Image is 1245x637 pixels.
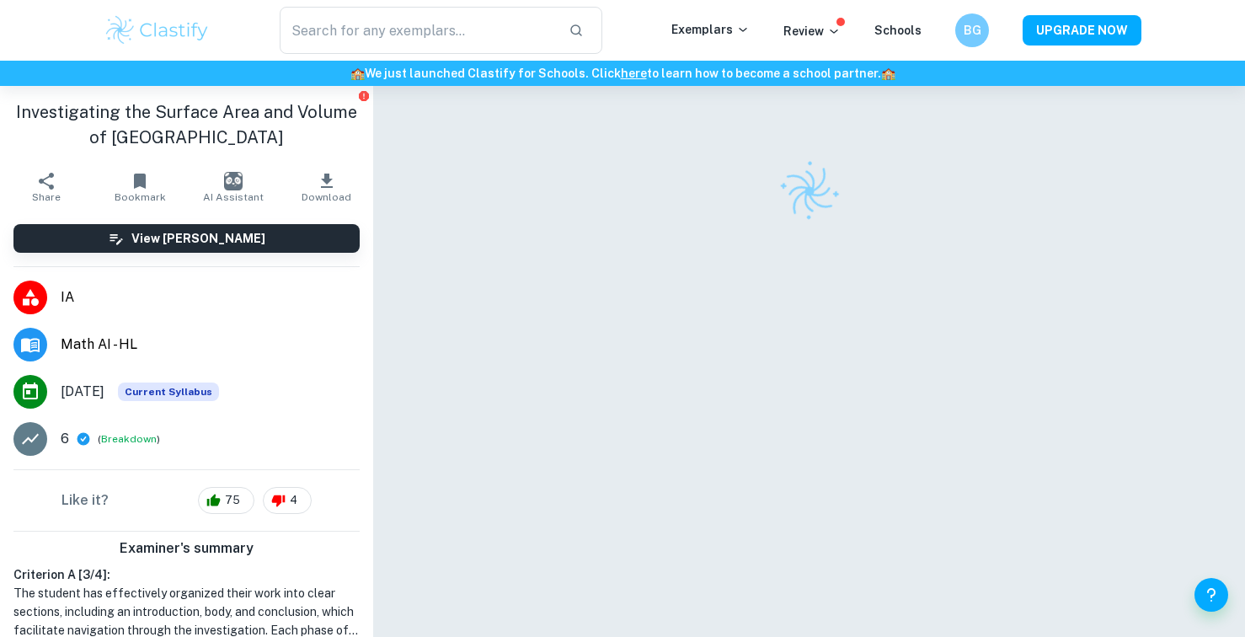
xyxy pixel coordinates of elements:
[61,335,360,355] span: Math AI - HL
[963,21,982,40] h6: BG
[115,191,166,203] span: Bookmark
[263,487,312,514] div: 4
[13,565,360,584] h6: Criterion A [ 3 / 4 ]:
[881,67,895,80] span: 🏫
[61,287,360,308] span: IA
[187,163,281,211] button: AI Assistant
[280,7,555,54] input: Search for any exemplars...
[224,172,243,190] img: AI Assistant
[216,492,249,509] span: 75
[61,490,109,511] h6: Like it?
[621,67,647,80] a: here
[767,150,851,233] img: Clastify logo
[13,99,360,150] h1: Investigating the Surface Area and Volume of [GEOGRAPHIC_DATA]
[1023,15,1141,45] button: UPGRADE NOW
[955,13,989,47] button: BG
[61,382,104,402] span: [DATE]
[131,229,265,248] h6: View [PERSON_NAME]
[203,191,264,203] span: AI Assistant
[350,67,365,80] span: 🏫
[118,383,219,401] div: This exemplar is based on the current syllabus. Feel free to refer to it for inspiration/ideas wh...
[198,487,254,514] div: 75
[874,24,922,37] a: Schools
[101,431,157,447] button: Breakdown
[1194,578,1228,612] button: Help and Feedback
[13,224,360,253] button: View [PERSON_NAME]
[671,20,750,39] p: Exemplars
[94,163,187,211] button: Bookmark
[281,492,307,509] span: 4
[118,383,219,401] span: Current Syllabus
[61,429,69,449] p: 6
[302,191,351,203] span: Download
[32,191,61,203] span: Share
[98,431,160,447] span: ( )
[281,163,374,211] button: Download
[783,22,841,40] p: Review
[7,538,366,559] h6: Examiner's summary
[357,89,370,102] button: Report issue
[3,64,1242,83] h6: We just launched Clastify for Schools. Click to learn how to become a school partner.
[104,13,211,47] img: Clastify logo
